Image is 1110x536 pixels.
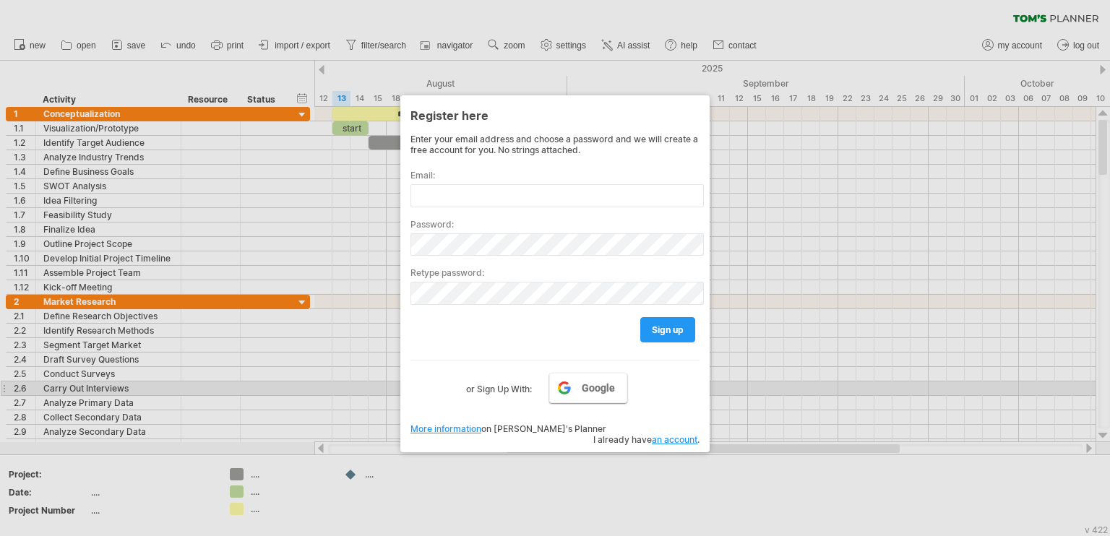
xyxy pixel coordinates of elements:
label: Retype password: [410,267,700,278]
span: sign up [652,324,684,335]
a: an account [652,434,697,445]
span: I already have . [593,434,700,445]
a: sign up [640,317,695,342]
label: Password: [410,219,700,230]
div: Enter your email address and choose a password and we will create a free account for you. No stri... [410,134,700,155]
label: Email: [410,170,700,181]
label: or Sign Up With: [466,373,532,397]
a: More information [410,423,481,434]
span: Google [582,382,615,394]
span: on [PERSON_NAME]'s Planner [410,423,606,434]
div: Register here [410,102,700,128]
a: Google [549,373,627,403]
